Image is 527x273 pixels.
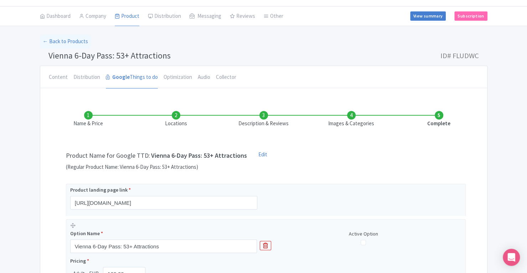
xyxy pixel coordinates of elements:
[151,152,247,159] h4: Vienna 6-Day Pass: 53+ Attractions
[66,151,150,160] span: Product Name for Google TTD:
[308,111,395,128] li: Images & Categories
[40,35,91,49] a: ← Back to Products
[66,163,247,171] span: (Regular Product Name: Vienna 6-Day Pass: 53+ Attractions)
[454,11,487,21] a: Subscription
[49,66,68,89] a: Content
[48,50,171,61] span: Vienna 6-Day Pass: 53+ Attractions
[148,6,181,26] a: Distribution
[70,258,86,264] span: Pricing
[73,66,100,89] a: Distribution
[190,6,221,26] a: Messaging
[106,66,158,89] a: GoogleThings to do
[45,111,132,128] li: Name & Price
[198,66,210,89] a: Audio
[115,6,139,26] a: Product
[79,6,106,26] a: Company
[349,231,378,237] span: Active Option
[410,11,446,21] a: View summary
[70,196,257,209] input: Product landing page link
[70,187,128,193] span: Product landing page link
[70,230,100,237] span: Option Name
[112,73,130,81] strong: Google
[251,151,274,171] a: Edit
[164,66,192,89] a: Optimization
[132,111,220,128] li: Locations
[503,249,520,266] div: Open Intercom Messenger
[40,6,71,26] a: Dashboard
[395,111,483,128] li: Complete
[220,111,308,128] li: Description & Reviews
[70,239,257,253] input: Option Name
[230,6,255,26] a: Reviews
[264,6,283,26] a: Other
[440,49,479,63] span: ID# FLUDWC
[216,66,236,89] a: Collector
